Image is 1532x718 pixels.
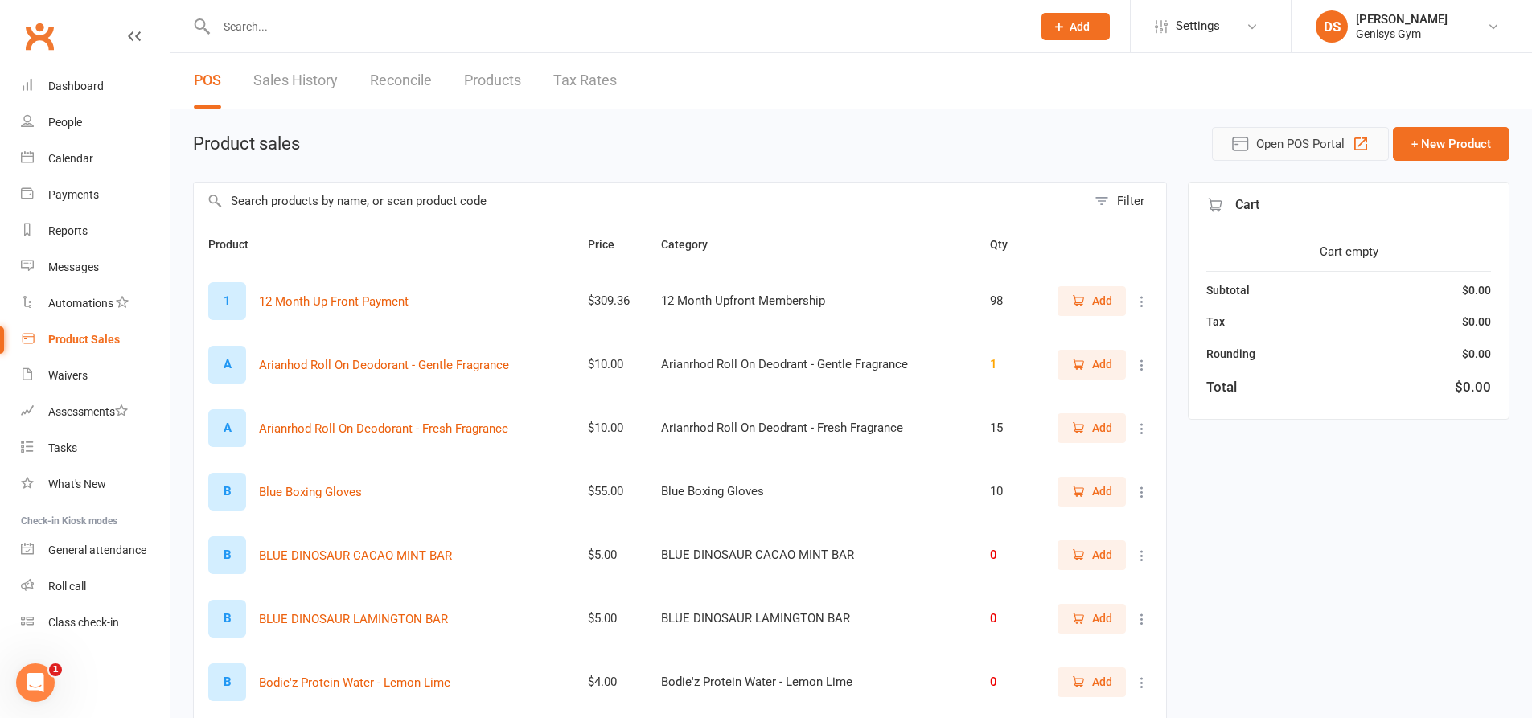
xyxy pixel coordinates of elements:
div: $0.00 [1462,313,1491,330]
div: $55.00 [588,485,632,498]
div: People [48,116,82,129]
div: $5.00 [588,612,632,626]
button: + New Product [1393,127,1509,161]
button: Add [1058,477,1126,506]
span: Add [1092,419,1112,437]
div: $0.00 [1462,281,1491,299]
div: Tax [1206,313,1225,330]
a: Payments [21,177,170,213]
span: Open POS Portal [1256,134,1345,154]
button: Add [1058,350,1126,379]
a: Clubworx [19,16,60,56]
div: Total [1206,376,1237,398]
div: Assessments [48,405,128,418]
a: General attendance kiosk mode [21,532,170,568]
div: Class check-in [48,616,119,629]
button: Add [1058,413,1126,442]
div: BLUE DINOSAUR LAMINGTON BAR [661,612,961,626]
a: People [21,105,170,141]
button: Add [1058,540,1126,569]
a: Product Sales [21,322,170,358]
a: Reports [21,213,170,249]
span: Add [1070,20,1090,33]
div: Roll call [48,580,86,593]
div: 98 [990,294,1025,308]
div: Reports [48,224,88,237]
div: A [208,346,246,384]
a: Tasks [21,430,170,466]
div: Automations [48,297,113,310]
div: DS [1316,10,1348,43]
a: POS [194,53,221,109]
span: Qty [990,238,1025,251]
a: Sales History [253,53,338,109]
span: Add [1092,355,1112,373]
div: $0.00 [1455,376,1491,398]
span: Add [1092,609,1112,627]
a: Reconcile [370,53,432,109]
div: 1 [990,358,1025,371]
a: Tax Rates [553,53,617,109]
div: 15 [990,421,1025,435]
div: A [208,409,246,447]
span: Product [208,238,266,251]
h1: Product sales [193,134,300,154]
span: Add [1092,292,1112,310]
div: $4.00 [588,675,632,689]
div: Waivers [48,369,88,382]
span: Category [661,238,725,251]
input: Search products by name, or scan product code [194,183,1086,220]
div: What's New [48,478,106,490]
button: Product [208,235,266,254]
div: Payments [48,188,99,201]
div: Arianrhod Roll On Deodrant - Gentle Fragrance [661,358,961,371]
div: $5.00 [588,548,632,562]
div: $309.36 [588,294,632,308]
div: 0 [990,548,1025,562]
div: 0 [990,675,1025,689]
div: Filter [1117,191,1144,211]
button: Qty [990,235,1025,254]
div: Tasks [48,441,77,454]
div: Calendar [48,152,93,165]
button: Filter [1086,183,1166,220]
button: Add [1058,667,1126,696]
button: Add [1058,604,1126,633]
div: Messages [48,261,99,273]
button: Blue Boxing Gloves [259,482,362,502]
span: Add [1092,673,1112,691]
div: B [208,600,246,638]
a: Automations [21,285,170,322]
a: Products [464,53,521,109]
span: Add [1092,546,1112,564]
span: Settings [1176,8,1220,44]
div: Blue Boxing Gloves [661,485,961,498]
div: Dashboard [48,80,104,92]
div: BLUE DINOSAUR CACAO MINT BAR [661,548,961,562]
div: $10.00 [588,421,632,435]
button: Category [661,235,725,254]
div: B [208,663,246,701]
div: B [208,536,246,574]
div: Product Sales [48,333,120,346]
iframe: Intercom live chat [16,663,55,702]
div: General attendance [48,544,146,556]
a: What's New [21,466,170,503]
button: Arianrhod Roll On Deodorant - Fresh Fragrance [259,419,508,438]
div: Subtotal [1206,281,1250,299]
div: [PERSON_NAME] [1356,12,1448,27]
a: Waivers [21,358,170,394]
div: Genisys Gym [1356,27,1448,41]
div: 10 [990,485,1025,498]
button: BLUE DINOSAUR LAMINGTON BAR [259,609,448,629]
a: Dashboard [21,68,170,105]
button: Add [1058,286,1126,315]
div: 0 [990,612,1025,626]
a: Class kiosk mode [21,605,170,641]
input: Search... [212,15,1021,38]
div: Bodie'z Protein Water - Lemon Lime [661,675,961,689]
div: Cart empty [1206,242,1491,261]
div: Rounding [1206,345,1255,363]
span: Add [1092,482,1112,500]
span: 1 [49,663,62,676]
